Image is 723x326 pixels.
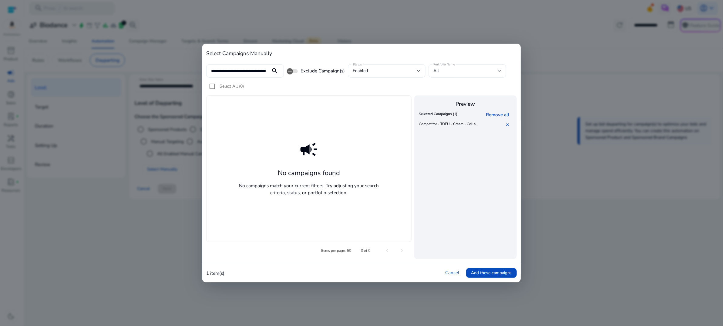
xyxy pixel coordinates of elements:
td: Competitor - TOFU - Cream - Collagen - SP - ASIN - Medicube Creams [417,120,480,130]
span: Exclude Campaign(s) [301,68,345,74]
a: Remove all [486,111,512,118]
mat-icon: search [267,67,282,75]
h3: No campaigns found [278,169,340,177]
span: All [433,68,439,74]
mat-icon: campaign [299,139,319,159]
th: Selected Campaigns (1) [417,110,459,120]
mat-label: Portfolio Name [433,62,455,66]
h4: Preview [417,101,514,107]
span: Select All (0) [220,83,244,89]
button: Add these campaigns [466,268,517,278]
a: ✕ [506,121,512,128]
div: Items per page: [321,248,346,253]
p: 1 item(s) [206,270,224,277]
div: 0 of 0 [361,248,370,253]
a: Cancel [445,269,459,276]
p: No campaigns match your current filters. Try adjusting your search criteria, status, or portfolio... [234,182,384,196]
span: enabled [353,68,368,74]
div: 50 [347,248,351,253]
span: Add these campaigns [471,270,512,276]
h4: Select Campaigns Manually [206,50,517,57]
mat-label: Status [353,62,362,66]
